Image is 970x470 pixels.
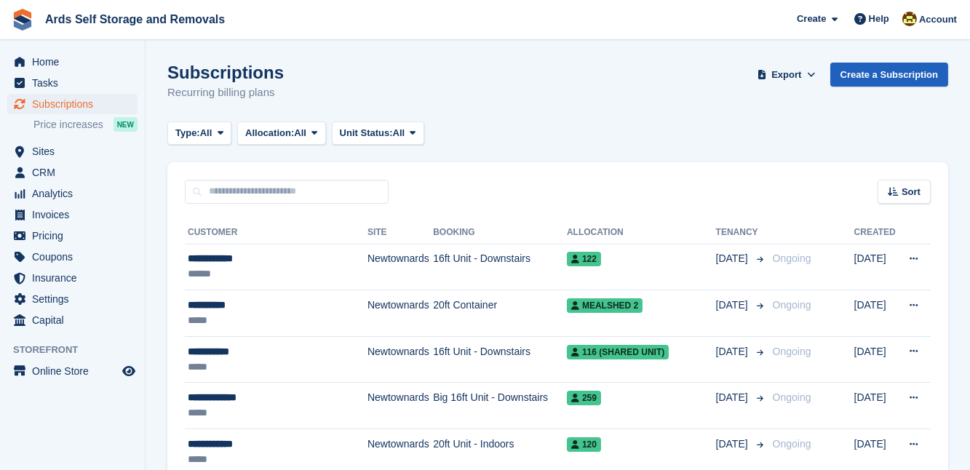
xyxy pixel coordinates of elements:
th: Allocation [567,221,716,244]
span: Help [869,12,889,26]
a: menu [7,162,138,183]
a: menu [7,226,138,246]
span: Account [919,12,957,27]
img: stora-icon-8386f47178a22dfd0bd8f6a31ec36ba5ce8667c1dd55bd0f319d3a0aa187defe.svg [12,9,33,31]
td: [DATE] [854,290,899,337]
span: Allocation: [245,126,294,140]
td: Newtownards [367,383,433,429]
h1: Subscriptions [167,63,284,82]
a: menu [7,183,138,204]
a: menu [7,268,138,288]
button: Unit Status: All [332,122,424,146]
a: menu [7,361,138,381]
td: 16ft Unit - Downstairs [433,244,567,290]
span: Sites [32,141,119,162]
button: Type: All [167,122,231,146]
span: Mealshed 2 [567,298,643,313]
span: 259 [567,391,601,405]
span: 120 [567,437,601,452]
span: Type: [175,126,200,140]
span: Tasks [32,73,119,93]
th: Created [854,221,899,244]
td: 20ft Container [433,290,567,337]
span: Capital [32,310,119,330]
a: Ards Self Storage and Removals [39,7,231,31]
th: Customer [185,221,367,244]
td: [DATE] [854,383,899,429]
span: All [200,126,212,140]
a: menu [7,247,138,267]
td: [DATE] [854,244,899,290]
button: Export [755,63,819,87]
span: Export [771,68,801,82]
a: menu [7,52,138,72]
span: Pricing [32,226,119,246]
span: Ongoing [773,438,811,450]
span: Subscriptions [32,94,119,114]
a: Price increases NEW [33,116,138,132]
span: Online Store [32,361,119,381]
span: 116 (shared unit) [567,345,669,359]
span: All [393,126,405,140]
th: Tenancy [716,221,767,244]
span: Ongoing [773,299,811,311]
button: Allocation: All [237,122,326,146]
td: Big 16ft Unit - Downstairs [433,383,567,429]
td: Newtownards [367,244,433,290]
span: Coupons [32,247,119,267]
span: [DATE] [716,298,751,313]
span: Ongoing [773,252,811,264]
span: Settings [32,289,119,309]
td: [DATE] [854,336,899,383]
span: Price increases [33,118,103,132]
a: menu [7,204,138,225]
a: menu [7,141,138,162]
a: menu [7,94,138,114]
td: Newtownards [367,290,433,337]
th: Booking [433,221,567,244]
span: Ongoing [773,391,811,403]
a: Preview store [120,362,138,380]
span: [DATE] [716,390,751,405]
span: Unit Status: [340,126,393,140]
a: menu [7,289,138,309]
a: Create a Subscription [830,63,948,87]
span: [DATE] [716,251,751,266]
span: Ongoing [773,346,811,357]
span: Insurance [32,268,119,288]
span: CRM [32,162,119,183]
th: Site [367,221,433,244]
td: 16ft Unit - Downstairs [433,336,567,383]
p: Recurring billing plans [167,84,284,101]
span: [DATE] [716,437,751,452]
span: Create [797,12,826,26]
span: [DATE] [716,344,751,359]
span: Invoices [32,204,119,225]
a: menu [7,310,138,330]
span: All [294,126,306,140]
span: 122 [567,252,601,266]
span: Storefront [13,343,145,357]
span: Analytics [32,183,119,204]
img: Mark McFerran [902,12,917,26]
div: NEW [114,117,138,132]
span: Sort [902,185,921,199]
td: Newtownards [367,336,433,383]
a: menu [7,73,138,93]
span: Home [32,52,119,72]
